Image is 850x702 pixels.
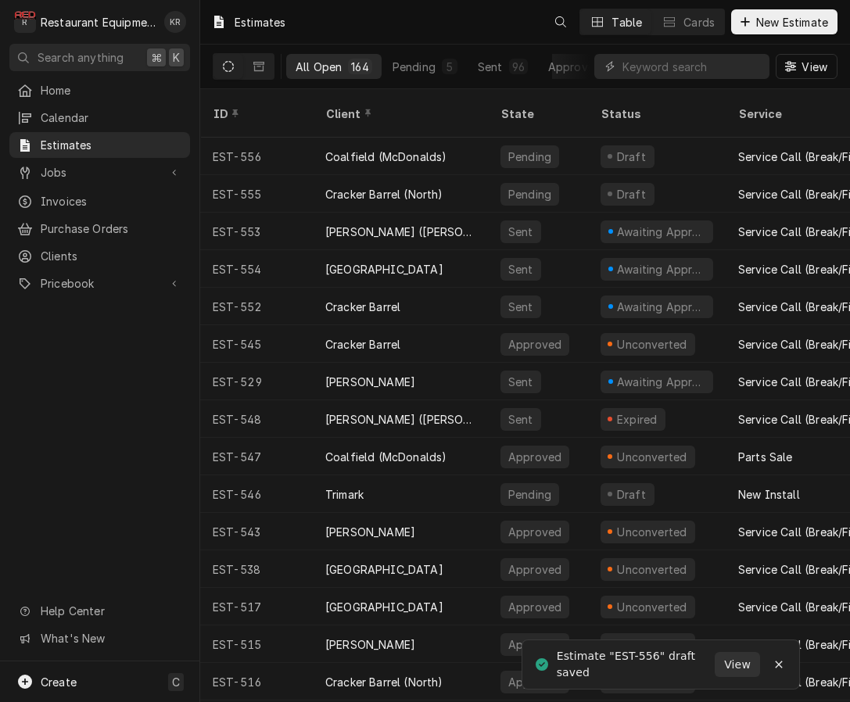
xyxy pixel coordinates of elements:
div: Sent [507,261,535,278]
span: C [172,674,180,690]
div: Pending [507,186,553,202]
div: Cracker Barrel (North) [325,674,443,690]
div: [GEOGRAPHIC_DATA] [325,599,443,615]
div: Coalfield (McDonalds) [325,449,447,465]
div: Unconverted [615,599,689,615]
span: View [798,59,830,75]
div: Restaurant Equipment Diagnostics's Avatar [14,11,36,33]
div: Approved [507,674,563,690]
span: Pricebook [41,275,159,292]
div: Trimark [325,486,364,503]
div: New Install [738,486,800,503]
div: Approved [507,524,563,540]
div: EST-516 [200,663,313,700]
span: ⌘ [151,49,162,66]
a: Home [9,77,190,103]
div: [GEOGRAPHIC_DATA] [325,561,443,578]
div: State [500,106,576,122]
span: Clients [41,248,182,264]
span: Calendar [41,109,182,126]
span: View [721,657,754,673]
div: Sent [507,224,535,240]
div: ID [213,106,297,122]
div: Pending [507,486,553,503]
div: Status [601,106,710,122]
div: EST-543 [200,513,313,550]
a: Go to Pricebook [9,270,190,296]
a: Go to Help Center [9,598,190,624]
span: Invoices [41,193,182,210]
div: EST-538 [200,550,313,588]
div: [PERSON_NAME] ([PERSON_NAME]) [325,411,475,428]
div: Awaiting Approval [615,374,707,390]
div: Cards [683,14,715,30]
div: 5 [445,59,454,75]
div: Pending [393,59,436,75]
div: Restaurant Equipment Diagnostics [41,14,156,30]
div: EST-546 [200,475,313,513]
div: EST-548 [200,400,313,438]
input: Keyword search [622,54,762,79]
a: Purchase Orders [9,216,190,242]
div: R [14,11,36,33]
div: 164 [351,59,368,75]
span: What's New [41,630,181,646]
div: Sent [507,374,535,390]
div: Awaiting Approval [615,224,707,240]
div: Draft [615,149,648,165]
a: Calendar [9,105,190,131]
div: Unconverted [615,449,689,465]
div: EST-553 [200,213,313,250]
div: EST-547 [200,438,313,475]
div: Cracker Barrel [325,336,400,353]
div: Cracker Barrel [325,299,400,315]
div: KR [164,11,186,33]
div: Sent [507,411,535,428]
div: Approved [548,59,601,75]
div: Approved [507,449,563,465]
span: Purchase Orders [41,220,182,237]
div: EST-556 [200,138,313,175]
div: Unconverted [615,336,689,353]
div: Expired [615,411,659,428]
div: Approved [507,599,563,615]
span: K [173,49,180,66]
div: Awaiting Approval [615,299,707,315]
a: Estimates [9,132,190,158]
div: Sent [507,299,535,315]
div: Parts Sale [738,449,793,465]
div: Awaiting Approval [615,261,707,278]
span: Search anything [38,49,124,66]
div: Client [325,106,472,122]
span: Create [41,675,77,689]
div: Pending [507,149,553,165]
div: [PERSON_NAME] ([PERSON_NAME]) [325,224,475,240]
div: Approved [507,561,563,578]
div: EST-555 [200,175,313,213]
div: Unconverted [615,524,689,540]
div: Draft [615,186,648,202]
div: [GEOGRAPHIC_DATA] [325,261,443,278]
a: Go to Jobs [9,159,190,185]
div: EST-554 [200,250,313,288]
div: EST-545 [200,325,313,363]
button: View [715,652,760,677]
div: Cracker Barrel (North) [325,186,443,202]
a: Invoices [9,188,190,214]
a: Clients [9,243,190,269]
div: [PERSON_NAME] [325,636,415,653]
div: Unconverted [615,636,689,653]
div: EST-515 [200,625,313,663]
div: EST-552 [200,288,313,325]
div: Unconverted [615,561,689,578]
div: Approved [507,636,563,653]
div: Table [611,14,642,30]
button: View [776,54,837,79]
button: Search anything⌘K [9,44,190,71]
div: EST-529 [200,363,313,400]
span: Jobs [41,164,159,181]
span: Home [41,82,182,98]
span: Estimates [41,137,182,153]
span: New Estimate [753,14,831,30]
div: All Open [296,59,342,75]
